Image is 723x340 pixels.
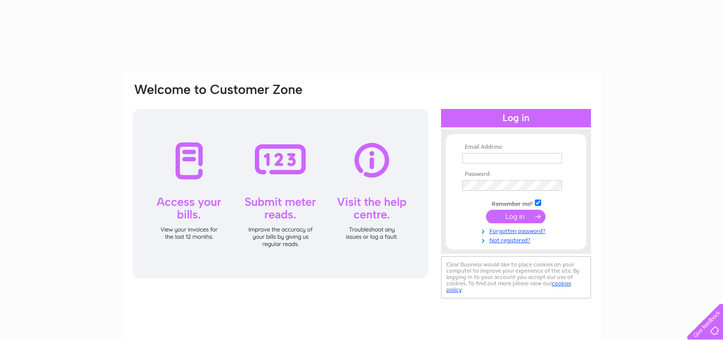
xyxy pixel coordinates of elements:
div: Clear Business would like to place cookies on your computer to improve your experience of the sit... [441,256,591,298]
th: Email Address: [460,144,572,151]
td: Remember me? [460,198,572,208]
a: Not registered? [462,235,572,244]
a: Forgotten password? [462,226,572,235]
a: cookies policy [446,280,571,293]
th: Password: [460,171,572,178]
input: Submit [486,210,546,223]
